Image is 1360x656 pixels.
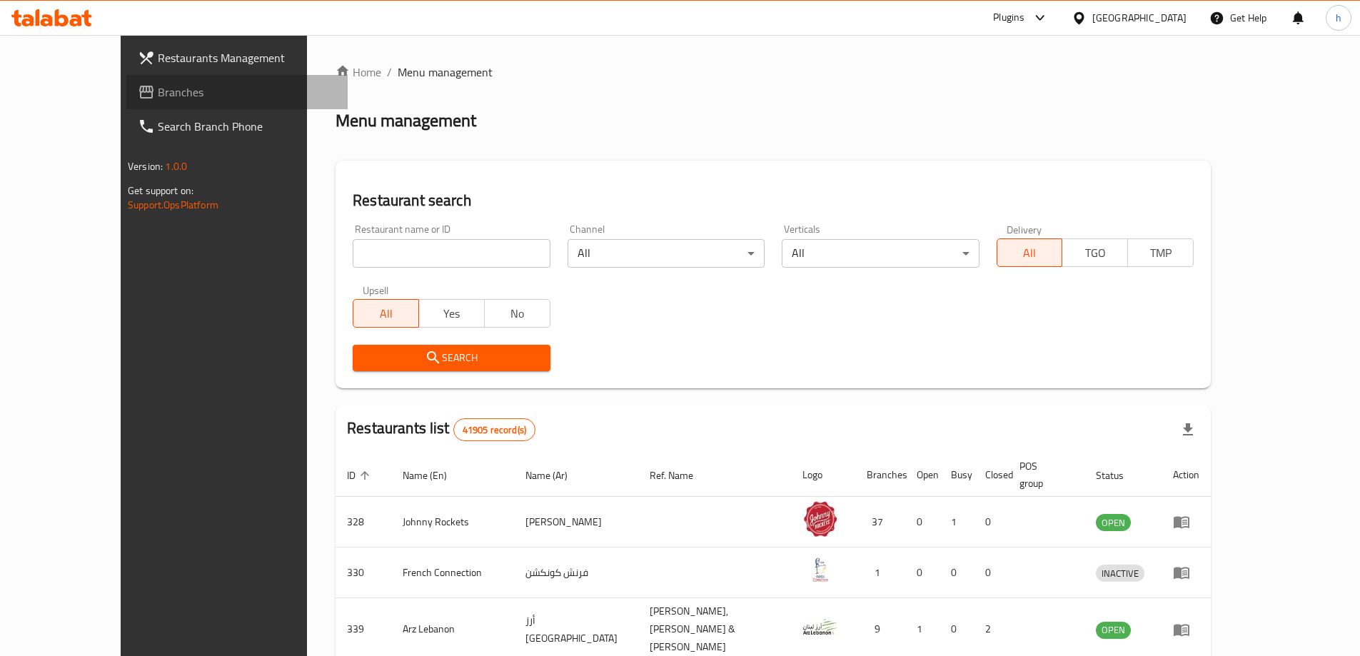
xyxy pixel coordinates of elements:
th: Open [905,453,940,497]
div: All [782,239,979,268]
li: / [387,64,392,81]
nav: breadcrumb [336,64,1211,81]
div: Export file [1171,413,1205,447]
input: Search for restaurant name or ID.. [353,239,550,268]
th: Branches [855,453,905,497]
img: Johnny Rockets [802,501,838,537]
td: French Connection [391,547,514,598]
span: 41905 record(s) [454,423,535,437]
a: Home [336,64,381,81]
span: Search Branch Phone [158,118,336,135]
div: OPEN [1096,514,1131,531]
span: Name (Ar) [525,467,586,484]
td: 330 [336,547,391,598]
span: ID [347,467,374,484]
td: 0 [905,547,940,598]
span: OPEN [1096,622,1131,638]
a: Branches [126,75,348,109]
th: Closed [974,453,1008,497]
th: Logo [791,453,855,497]
td: 0 [905,497,940,547]
button: TMP [1127,238,1194,267]
td: 0 [974,547,1008,598]
h2: Restaurants list [347,418,535,441]
span: Menu management [398,64,493,81]
h2: Menu management [336,109,476,132]
div: Menu [1173,621,1199,638]
h2: Restaurant search [353,190,1194,211]
span: POS group [1019,458,1067,492]
button: All [353,299,419,328]
td: Johnny Rockets [391,497,514,547]
div: Plugins [993,9,1024,26]
td: 37 [855,497,905,547]
label: Delivery [1007,224,1042,234]
button: TGO [1062,238,1128,267]
span: Search [364,349,538,367]
span: INACTIVE [1096,565,1144,582]
a: Restaurants Management [126,41,348,75]
span: Yes [425,303,479,324]
span: h [1336,10,1341,26]
span: Get support on: [128,181,193,200]
div: Menu [1173,564,1199,581]
td: 1 [855,547,905,598]
th: Busy [940,453,974,497]
span: All [1003,243,1057,263]
span: TGO [1068,243,1122,263]
td: 328 [336,497,391,547]
span: TMP [1134,243,1188,263]
span: Branches [158,84,336,101]
div: All [568,239,765,268]
th: Action [1162,453,1211,497]
div: Menu [1173,513,1199,530]
span: Name (En) [403,467,465,484]
label: Upsell [363,285,389,295]
span: 1.0.0 [165,157,187,176]
td: فرنش كونكشن [514,547,638,598]
td: 0 [974,497,1008,547]
button: Yes [418,299,485,328]
td: 0 [940,547,974,598]
span: OPEN [1096,515,1131,531]
div: OPEN [1096,622,1131,639]
td: [PERSON_NAME] [514,497,638,547]
img: Arz Lebanon [802,609,838,645]
div: [GEOGRAPHIC_DATA] [1092,10,1187,26]
a: Search Branch Phone [126,109,348,143]
span: Status [1096,467,1142,484]
div: Total records count [453,418,535,441]
button: No [484,299,550,328]
span: Version: [128,157,163,176]
button: Search [353,345,550,371]
img: French Connection [802,552,838,587]
td: 1 [940,497,974,547]
span: No [490,303,545,324]
a: Support.OpsPlatform [128,196,218,214]
span: All [359,303,413,324]
span: Restaurants Management [158,49,336,66]
button: All [997,238,1063,267]
span: Ref. Name [650,467,712,484]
